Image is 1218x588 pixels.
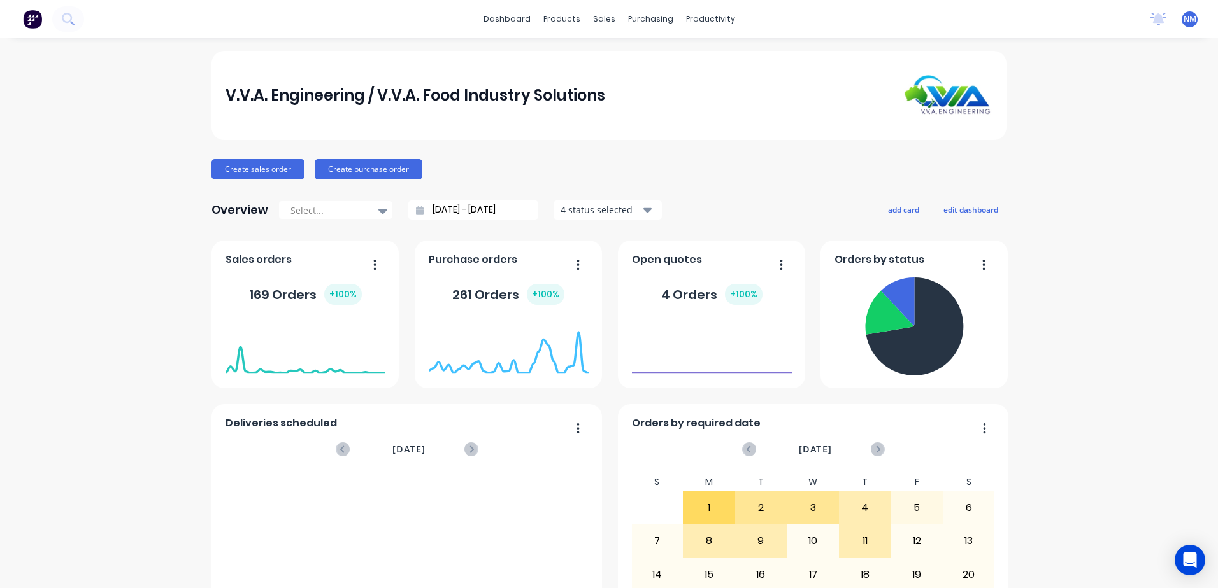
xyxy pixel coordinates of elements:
[561,203,641,216] div: 4 status selected
[736,492,787,524] div: 2
[787,473,839,491] div: W
[23,10,42,29] img: Factory
[839,473,891,491] div: T
[787,525,838,557] div: 10
[632,525,683,557] div: 7
[554,200,662,220] button: 4 status selected
[880,201,928,218] button: add card
[226,252,292,267] span: Sales orders
[661,284,763,305] div: 4 Orders
[903,75,992,115] img: V.V.A. Engineering / V.V.A. Food Industry Solutions
[315,159,422,179] button: Create purchase order
[840,492,891,524] div: 4
[622,10,680,29] div: purchasing
[527,284,564,305] div: + 100 %
[684,525,734,557] div: 8
[683,473,735,491] div: M
[725,284,763,305] div: + 100 %
[680,10,742,29] div: productivity
[537,10,587,29] div: products
[935,201,1007,218] button: edit dashboard
[891,473,943,491] div: F
[587,10,622,29] div: sales
[735,473,787,491] div: T
[787,492,838,524] div: 3
[943,492,994,524] div: 6
[477,10,537,29] a: dashboard
[736,525,787,557] div: 9
[429,252,517,267] span: Purchase orders
[891,492,942,524] div: 5
[452,284,564,305] div: 261 Orders
[1184,13,1196,25] span: NM
[684,492,734,524] div: 1
[943,525,994,557] div: 13
[226,83,605,108] div: V.V.A. Engineering / V.V.A. Food Industry Solutions
[891,525,942,557] div: 12
[631,473,684,491] div: S
[840,525,891,557] div: 11
[943,473,995,491] div: S
[799,442,832,456] span: [DATE]
[835,252,924,267] span: Orders by status
[211,197,268,223] div: Overview
[249,284,362,305] div: 169 Orders
[632,252,702,267] span: Open quotes
[1175,545,1205,575] div: Open Intercom Messenger
[211,159,304,179] button: Create sales order
[392,442,426,456] span: [DATE]
[324,284,362,305] div: + 100 %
